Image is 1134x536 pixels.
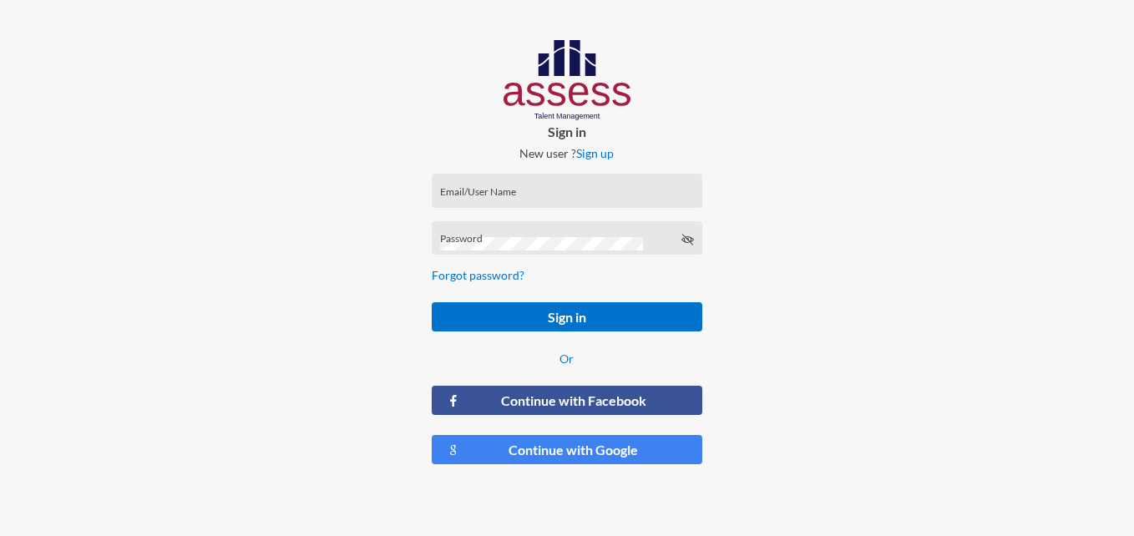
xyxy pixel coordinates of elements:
[504,40,631,120] img: AssessLogoo.svg
[432,268,524,282] a: Forgot password?
[432,435,703,464] button: Continue with Google
[432,351,703,366] p: Or
[576,146,614,160] a: Sign up
[432,386,703,415] button: Continue with Facebook
[432,302,703,331] button: Sign in
[418,124,716,139] p: Sign in
[418,146,716,160] p: New user ?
